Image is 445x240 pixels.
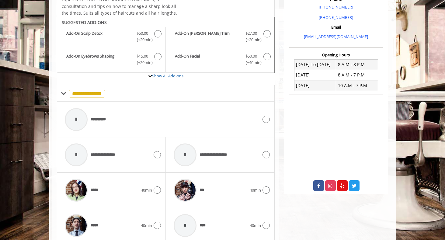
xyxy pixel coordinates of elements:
[294,59,336,70] td: [DATE] To [DATE]
[175,30,239,43] b: Add-On [PERSON_NAME] Trim
[133,59,151,66] span: (+20min )
[294,70,336,80] td: [DATE]
[336,70,378,80] td: 8 A.M - 7 P.M
[319,15,353,20] a: [PHONE_NUMBER]
[245,30,257,37] span: $27.00
[291,25,381,29] h3: Email
[336,80,378,91] td: 10 A.M - 7 P.M
[133,37,151,43] span: (+20min )
[245,53,257,59] span: $50.00
[169,53,271,67] label: Add-On Facial
[169,30,271,44] label: Add-On Beard Trim
[242,37,260,43] span: (+20min )
[152,73,183,79] a: Show All Add-ons
[141,222,152,229] span: 40min
[66,53,130,66] b: Add-On Eyebrows Shaping
[57,17,275,73] div: The Made Man Master Haircut Add-onS
[141,187,152,193] span: 40min
[319,4,353,10] a: [PHONE_NUMBER]
[336,59,378,70] td: 8 A.M - 8 P.M
[137,53,148,59] span: $15.00
[137,30,148,37] span: $50.00
[60,30,162,44] label: Add-On Scalp Detox
[62,19,107,25] b: SUGGESTED ADD-ONS
[294,80,336,91] td: [DATE]
[60,53,162,67] label: Add-On Eyebrows Shaping
[250,187,261,193] span: 40min
[242,59,260,66] span: (+40min )
[175,53,239,66] b: Add-On Facial
[250,222,261,229] span: 40min
[304,34,368,39] a: [EMAIL_ADDRESS][DOMAIN_NAME]
[289,53,383,57] h3: Opening Hours
[66,30,130,43] b: Add-On Scalp Detox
